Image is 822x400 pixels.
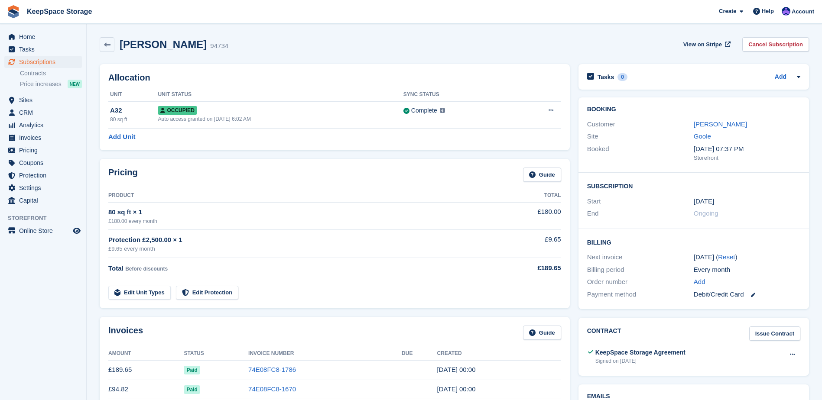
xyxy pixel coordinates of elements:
time: 2025-09-15 23:00:50 UTC [437,366,476,373]
th: Product [108,189,492,203]
span: CRM [19,106,71,119]
td: £94.82 [108,380,184,399]
span: Paid [184,366,200,374]
a: Edit Protection [176,286,238,300]
th: Status [184,347,248,361]
a: Add Unit [108,132,135,142]
a: Cancel Subscription [742,37,809,52]
div: End [587,209,694,219]
a: Contracts [20,69,82,77]
a: Add [775,72,786,82]
span: Invoices [19,132,71,144]
th: Unit [108,88,158,102]
th: Amount [108,347,184,361]
span: Before discounts [125,266,168,272]
div: 80 sq ft [110,116,158,123]
span: Protection [19,169,71,181]
div: Order number [587,277,694,287]
span: View on Stripe [683,40,722,49]
a: menu [4,56,82,68]
span: Help [762,7,774,16]
h2: Tasks [598,73,614,81]
a: menu [4,132,82,144]
a: 74E08FC8-1670 [248,385,296,393]
div: £9.65 every month [108,245,492,253]
a: menu [4,94,82,106]
a: View on Stripe [680,37,732,52]
span: Create [719,7,736,16]
a: menu [4,106,82,119]
div: Billing period [587,265,694,275]
div: 94734 [210,41,228,51]
span: Subscriptions [19,56,71,68]
th: Unit Status [158,88,403,102]
div: Next invoice [587,252,694,262]
a: menu [4,169,82,181]
div: KeepSpace Storage Agreement [595,348,686,357]
a: menu [4,31,82,43]
h2: Billing [587,238,800,246]
span: Capital [19,194,71,206]
div: Protection £2,500.00 × 1 [108,235,492,245]
td: £9.65 [492,230,561,258]
div: [DATE] ( ) [694,252,800,262]
a: Price increases NEW [20,79,82,89]
a: Goole [694,132,711,140]
th: Total [492,189,561,203]
td: £180.00 [492,202,561,229]
div: NEW [68,80,82,88]
div: £189.65 [492,263,561,273]
h2: Pricing [108,168,138,182]
span: Settings [19,182,71,194]
div: £180.00 every month [108,217,492,225]
div: Debit/Credit Card [694,290,800,300]
a: Guide [523,326,561,340]
a: KeepSpace Storage [23,4,95,19]
h2: Emails [587,393,800,400]
a: 74E08FC8-1786 [248,366,296,373]
a: Issue Contract [749,326,800,341]
a: Edit Unit Types [108,286,171,300]
a: menu [4,43,82,55]
span: Pricing [19,144,71,156]
div: 0 [617,73,627,81]
div: Customer [587,119,694,129]
span: Paid [184,385,200,394]
span: Total [108,265,123,272]
img: icon-info-grey-7440780725fd019a000dd9b08b2336e03edf1995a4989e88bcd33f0948082b44.svg [440,108,445,113]
span: Home [19,31,71,43]
div: A32 [110,106,158,116]
th: Due [402,347,437,361]
span: Tasks [19,43,71,55]
span: Coupons [19,157,71,169]
div: 80 sq ft × 1 [108,207,492,217]
span: Online Store [19,225,71,237]
h2: Subscription [587,181,800,190]
a: menu [4,194,82,206]
a: menu [4,157,82,169]
time: 2025-08-15 23:00:00 UTC [694,197,714,206]
div: Site [587,132,694,142]
th: Created [437,347,561,361]
div: Auto access granted on [DATE] 6:02 AM [158,115,403,123]
span: Sites [19,94,71,106]
span: Price increases [20,80,62,88]
div: [DATE] 07:37 PM [694,144,800,154]
div: Start [587,197,694,206]
div: Booked [587,144,694,162]
a: menu [4,182,82,194]
img: Chloe Clark [782,7,790,16]
td: £189.65 [108,360,184,380]
a: Guide [523,168,561,182]
h2: Invoices [108,326,143,340]
span: Analytics [19,119,71,131]
a: menu [4,144,82,156]
span: Ongoing [694,210,718,217]
th: Sync Status [403,88,513,102]
div: Storefront [694,154,800,162]
time: 2025-08-15 23:00:13 UTC [437,385,476,393]
a: menu [4,119,82,131]
span: Storefront [8,214,86,223]
div: Payment method [587,290,694,300]
a: Add [694,277,705,287]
